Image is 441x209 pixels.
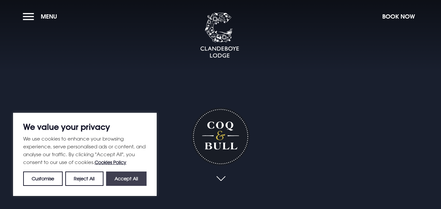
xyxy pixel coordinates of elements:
[200,13,239,58] img: Clandeboye Lodge
[191,107,250,166] h1: Coq & Bull
[23,172,63,186] button: Customise
[95,159,126,165] a: Cookies Policy
[41,13,57,20] span: Menu
[65,172,103,186] button: Reject All
[106,172,147,186] button: Accept All
[23,135,147,166] p: We use cookies to enhance your browsing experience, serve personalised ads or content, and analys...
[23,9,60,23] button: Menu
[379,9,418,23] button: Book Now
[13,113,157,196] div: We value your privacy
[23,123,147,131] p: We value your privacy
